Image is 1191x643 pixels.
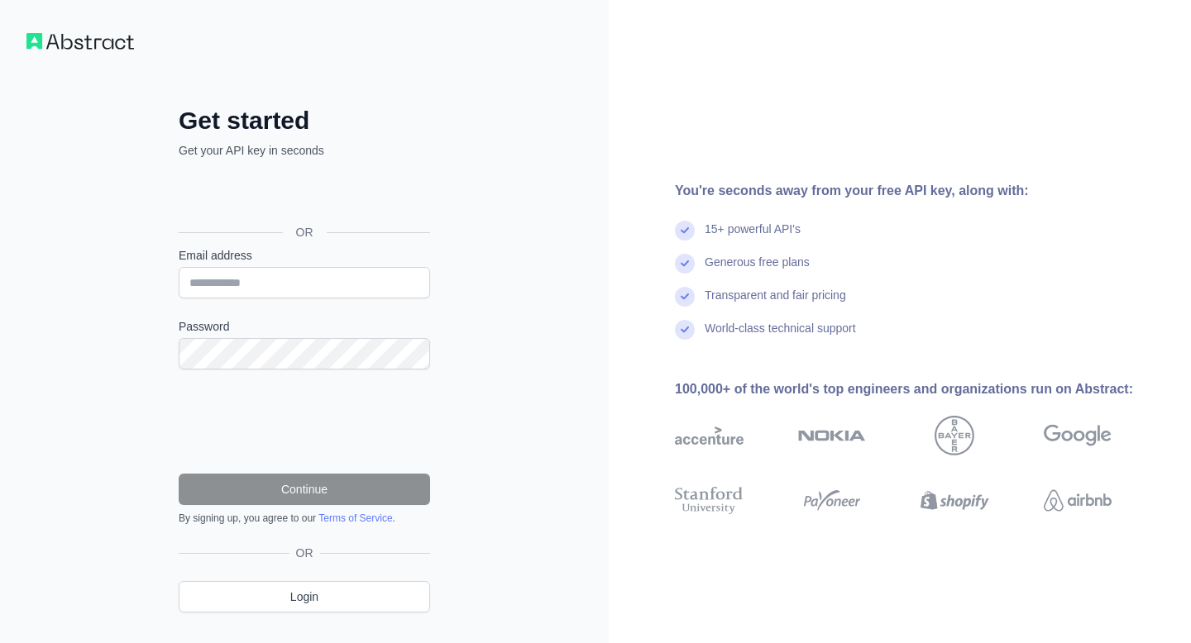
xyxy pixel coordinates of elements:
a: Login [179,581,430,612]
span: OR [283,224,327,241]
div: You're seconds away from your free API key, along with: [675,181,1165,201]
img: check mark [675,254,695,274]
img: google [1044,416,1112,455]
button: Continue [179,474,430,505]
div: World-class technical support [705,320,856,353]
img: stanford university [675,483,744,517]
img: accenture [675,416,744,455]
iframe: reCAPTCHA [179,389,430,454]
img: check mark [675,221,695,241]
p: Get your API key in seconds [179,142,430,159]
img: Workflow [26,33,134,50]
img: nokia [798,416,867,455]
img: shopify [921,483,989,517]
a: Terms of Service [318,512,392,524]
h2: Get started [179,106,430,136]
img: bayer [935,416,974,455]
label: Password [179,318,430,335]
img: airbnb [1044,483,1112,517]
img: payoneer [798,483,867,517]
div: By signing up, you agree to our . [179,512,430,525]
div: 100,000+ of the world's top engineers and organizations run on Abstract: [675,379,1165,399]
div: Generous free plans [705,254,810,287]
div: Transparent and fair pricing [705,287,846,320]
iframe: Sign in with Google Button [170,177,435,213]
label: Email address [179,247,430,264]
img: check mark [675,287,695,307]
span: OR [289,545,320,561]
div: 15+ powerful API's [705,221,801,254]
img: check mark [675,320,695,340]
